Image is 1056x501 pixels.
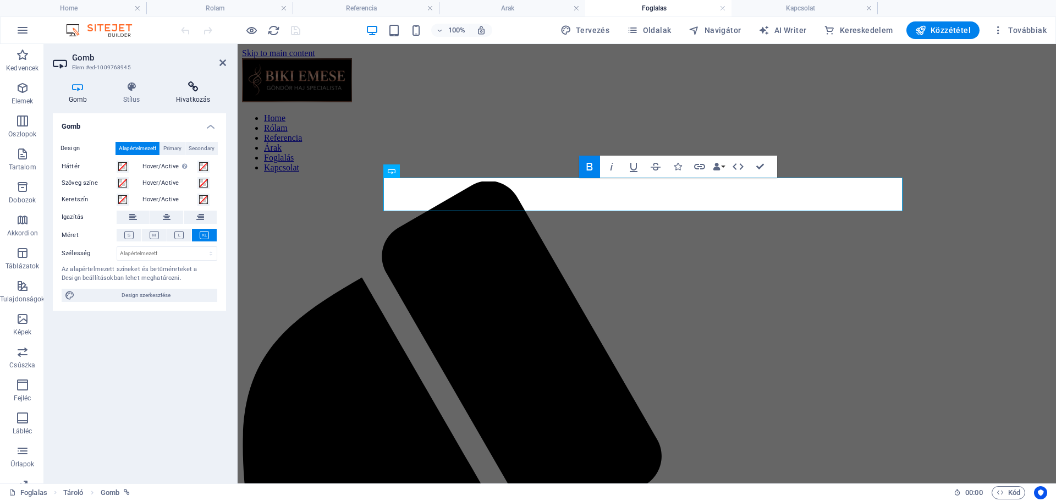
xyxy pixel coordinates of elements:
a: Kattintson a kijelölés megszüntetéséhez. Dupla kattintás az oldalak megnyitásához [9,486,47,499]
h2: Gomb [72,53,226,63]
button: Bold (Ctrl+B) [579,156,600,178]
button: Data Bindings [711,156,727,178]
button: Továbbiak [988,21,1051,39]
span: Design szerkesztése [78,289,214,302]
span: Alapértelmezett [119,142,156,155]
h4: Rolam [146,2,293,14]
button: Confirm (Ctrl+⏎) [750,156,771,178]
button: Usercentrics [1034,486,1047,499]
p: Képek [13,328,32,337]
button: Kattintson ide az előnézeti módból való kilépéshez és a szerkesztés folytatásához [245,24,258,37]
span: Primary [163,142,182,155]
span: Közzététel [915,25,971,36]
i: Weboldal újratöltése [267,24,280,37]
nav: breadcrumb [63,486,130,499]
h4: Hivatkozás [160,81,226,104]
h4: Referencia [293,2,439,14]
button: Secondary [185,142,218,155]
label: Szöveg színe [62,177,117,190]
p: Táblázatok [5,262,39,271]
label: Hover/Active [142,177,197,190]
p: Lábléc [13,427,32,436]
h4: Gomb [53,113,226,133]
span: 00 00 [965,486,982,499]
p: Fejléc [14,394,31,403]
span: Navigátor [689,25,741,36]
button: Kód [992,486,1025,499]
div: Tervezés (Ctrl+Alt+Y) [556,21,614,39]
h4: Kapcsolat [732,2,878,14]
span: AI Writer [758,25,806,36]
h4: Foglalas [585,2,732,14]
button: AI Writer [754,21,811,39]
img: Editor Logo [63,24,146,37]
h4: Gomb [53,81,107,104]
span: Továbbiak [993,25,1047,36]
span: Kereskedelem [824,25,893,36]
button: Közzététel [906,21,980,39]
button: Strikethrough [645,156,666,178]
button: Primary [160,142,185,155]
p: Kedvencek [6,64,38,73]
button: Icons [667,156,688,178]
button: 100% [431,24,470,37]
button: Link [689,156,710,178]
button: Navigátor [684,21,745,39]
p: Oszlopok [8,130,36,139]
a: Skip to main content [4,4,78,14]
p: Akkordion [7,229,38,238]
div: Az alapértelmezett színeket és betűméreteket a Design beállításokban lehet meghatározni. [62,265,217,283]
label: Keretszín [62,193,117,206]
h3: Elem #ed-1009768945 [72,63,204,73]
button: reload [267,24,280,37]
label: Méret [62,229,117,242]
button: Underline (Ctrl+U) [623,156,644,178]
button: Design szerkesztése [62,289,217,302]
label: Design [61,142,116,155]
button: Kereskedelem [820,21,897,39]
button: Tervezés [556,21,614,39]
p: Elemek [12,97,34,106]
p: Csúszka [9,361,35,370]
span: Kattintson a kijelöléshez. Dupla kattintás az szerkesztéshez [101,486,119,499]
p: Dobozok [9,196,36,205]
button: Oldalak [623,21,675,39]
label: Hover/Active [142,193,197,206]
i: Átméretezés esetén automatikusan beállítja a nagyítási szintet a választott eszköznek megfelelően. [476,25,486,35]
i: Ez az elem hivatkozásra mutat [124,489,130,496]
span: Oldalak [627,25,671,36]
span: Secondary [189,142,215,155]
label: Hover/Active [142,160,197,173]
label: Szélesség [62,250,117,256]
button: HTML [728,156,749,178]
span: Tervezés [560,25,610,36]
button: Alapértelmezett [116,142,159,155]
span: : [973,488,975,497]
h6: 100% [448,24,465,37]
h4: Stílus [107,81,160,104]
button: Italic (Ctrl+I) [601,156,622,178]
span: Kód [997,486,1020,499]
p: Tartalom [9,163,36,172]
p: Űrlapok [10,460,34,469]
h6: Munkamenet idő [954,486,983,499]
label: Háttér [62,160,117,173]
label: Igazítás [62,211,117,224]
span: Kattintson a kijelöléshez. Dupla kattintás az szerkesztéshez [63,486,84,499]
h4: Arak [439,2,585,14]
